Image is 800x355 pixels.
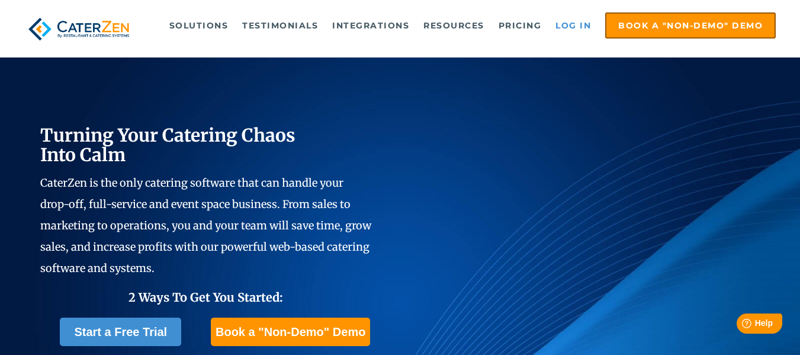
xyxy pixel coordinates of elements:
[236,14,324,37] a: Testimonials
[550,14,597,37] a: Log in
[211,318,370,346] a: Book a "Non-Demo" Demo
[128,290,283,305] span: 2 Ways To Get You Started:
[24,12,134,46] img: caterzen
[40,124,295,166] span: Turning Your Catering Chaos Into Calm
[60,318,181,346] a: Start a Free Trial
[153,12,776,39] div: Navigation Menu
[417,14,490,37] a: Resources
[695,309,787,342] iframe: Help widget launcher
[493,14,548,37] a: Pricing
[163,14,234,37] a: Solutions
[605,12,776,39] a: Book a "Non-Demo" Demo
[40,176,371,275] span: CaterZen is the only catering software that can handle your drop-off, full-service and event spac...
[326,14,415,37] a: Integrations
